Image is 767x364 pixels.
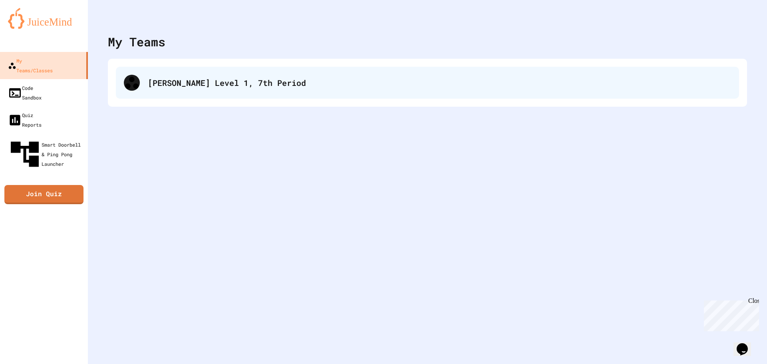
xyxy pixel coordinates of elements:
div: My Teams [108,33,165,51]
iframe: chat widget [733,332,759,356]
div: Chat with us now!Close [3,3,55,51]
a: Join Quiz [4,185,83,204]
img: logo-orange.svg [8,8,80,29]
iframe: chat widget [701,297,759,331]
div: Code Sandbox [8,83,42,102]
div: [PERSON_NAME] Level 1, 7th Period [116,67,739,99]
div: Smart Doorbell & Ping Pong Launcher [8,137,85,171]
div: [PERSON_NAME] Level 1, 7th Period [148,77,731,89]
div: My Teams/Classes [8,56,53,75]
div: Quiz Reports [8,110,42,129]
